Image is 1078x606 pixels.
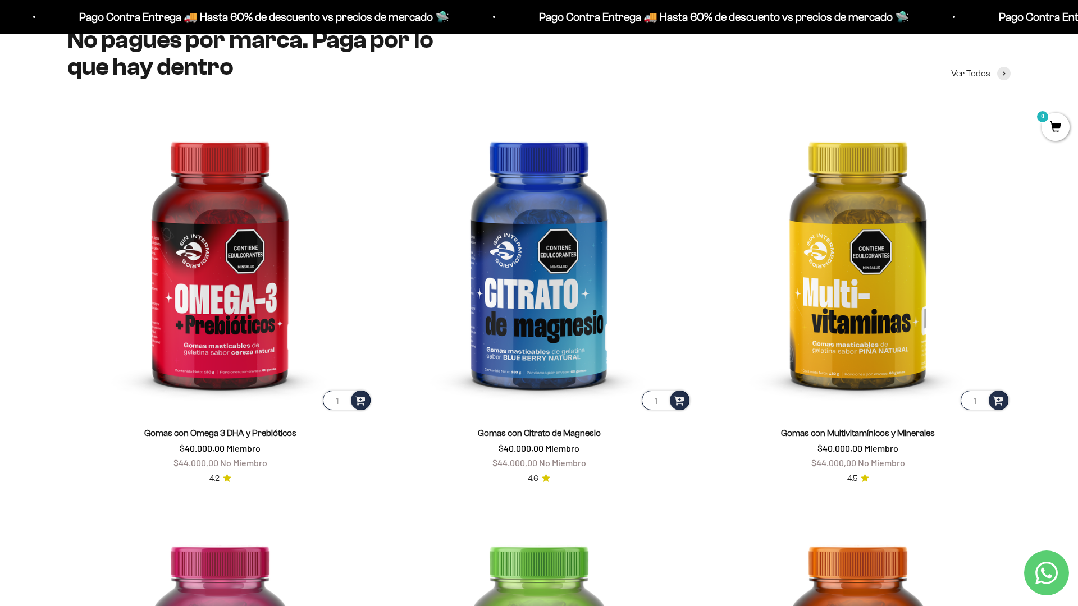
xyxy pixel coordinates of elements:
span: $40.000,00 [817,443,862,453]
span: 4.2 [209,472,220,485]
span: No Miembro [858,457,905,468]
span: Miembro [226,443,261,453]
a: 4.54.5 de 5.0 estrellas [847,472,869,485]
span: Miembro [864,443,898,453]
span: 4.6 [528,472,538,485]
span: No Miembro [539,457,586,468]
a: Gomas con Citrato de Magnesio [478,428,601,438]
a: Gomas con Omega 3 DHA y Prebióticos [144,428,296,438]
a: Gomas con Multivitamínicos y Minerales [781,428,935,438]
a: 4.24.2 de 5.0 estrellas [209,472,231,485]
span: $44.000,00 [811,457,856,468]
span: $44.000,00 [492,457,537,468]
mark: 0 [1036,110,1049,123]
a: 4.64.6 de 5.0 estrellas [528,472,550,485]
a: Ver Todos [951,66,1011,81]
a: 0 [1042,122,1070,134]
span: Ver Todos [951,66,990,81]
span: No Miembro [220,457,267,468]
span: $40.000,00 [499,443,543,453]
span: Miembro [545,443,579,453]
split-lines: No pagues por marca. Paga por lo que hay dentro [67,26,433,80]
span: 4.5 [847,472,857,485]
span: $44.000,00 [173,457,218,468]
p: Pago Contra Entrega 🚚 Hasta 60% de descuento vs precios de mercado 🛸 [381,8,751,26]
span: $40.000,00 [180,443,225,453]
